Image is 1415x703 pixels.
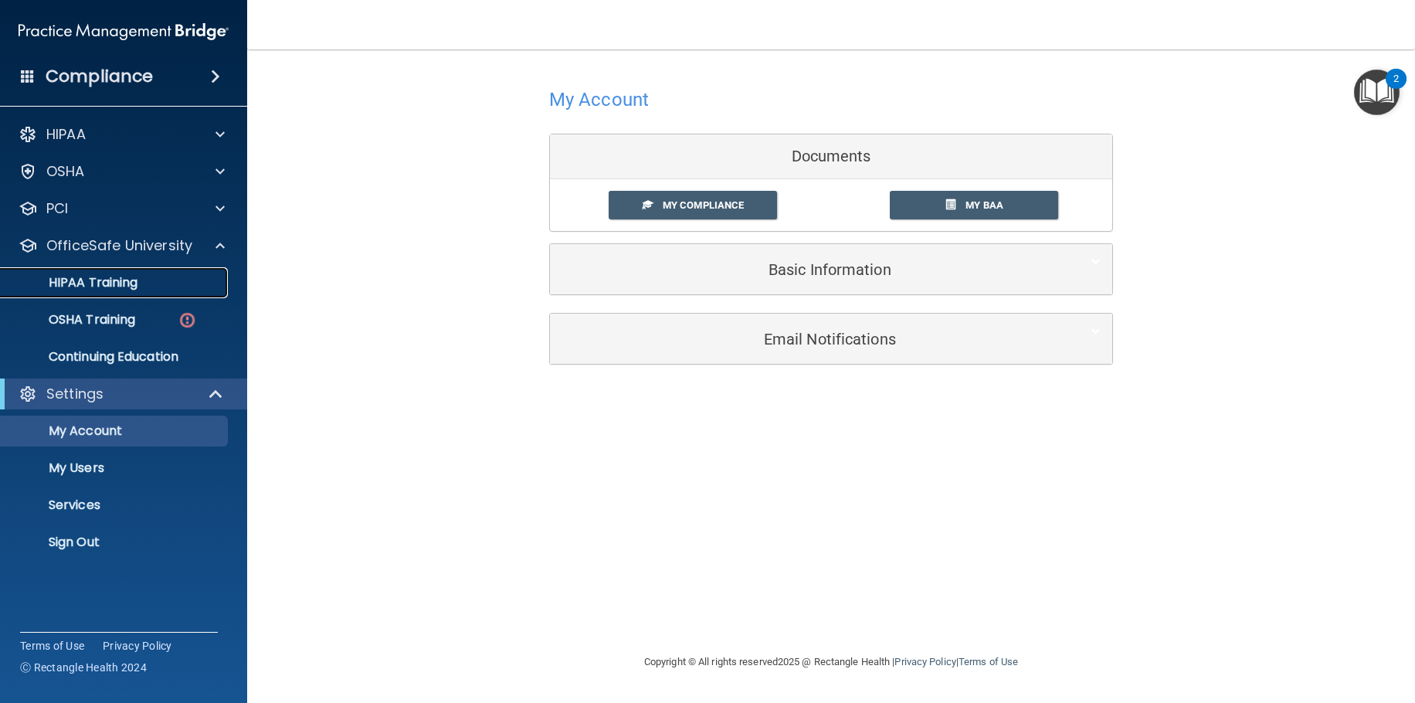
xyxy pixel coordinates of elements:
[562,252,1101,287] a: Basic Information
[10,275,137,290] p: HIPAA Training
[562,261,1054,278] h5: Basic Information
[19,199,225,218] a: PCI
[550,134,1112,179] div: Documents
[20,660,147,675] span: Ⓒ Rectangle Health 2024
[19,16,229,47] img: PMB logo
[178,311,197,330] img: danger-circle.6113f641.png
[19,236,225,255] a: OfficeSafe University
[10,535,221,550] p: Sign Out
[46,385,103,403] p: Settings
[46,162,85,181] p: OSHA
[10,349,221,365] p: Continuing Education
[46,236,192,255] p: OfficeSafe University
[549,637,1113,687] div: Copyright © All rights reserved 2025 @ Rectangle Health | |
[959,656,1018,667] a: Terms of Use
[562,321,1101,356] a: Email Notifications
[19,385,224,403] a: Settings
[894,656,955,667] a: Privacy Policy
[663,199,744,211] span: My Compliance
[19,125,225,144] a: HIPAA
[10,460,221,476] p: My Users
[46,125,86,144] p: HIPAA
[1354,70,1400,115] button: Open Resource Center, 2 new notifications
[103,638,172,654] a: Privacy Policy
[562,331,1054,348] h5: Email Notifications
[19,162,225,181] a: OSHA
[10,312,135,328] p: OSHA Training
[965,199,1003,211] span: My BAA
[46,199,68,218] p: PCI
[549,90,649,110] h4: My Account
[10,498,221,513] p: Services
[1393,79,1399,99] div: 2
[46,66,153,87] h4: Compliance
[20,638,84,654] a: Terms of Use
[10,423,221,439] p: My Account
